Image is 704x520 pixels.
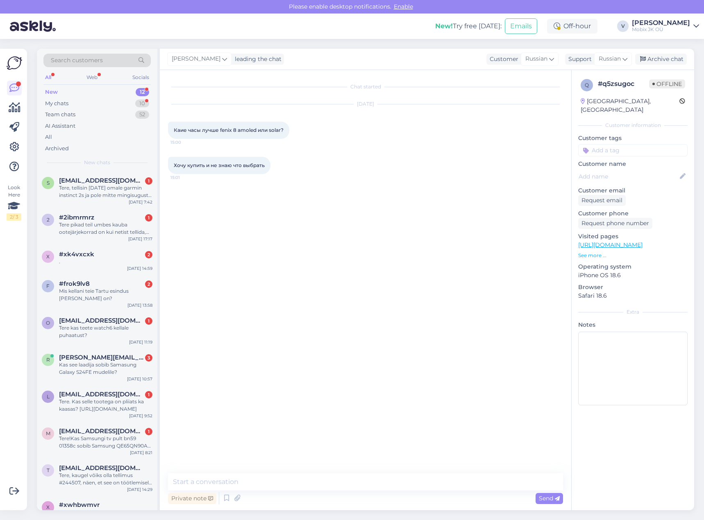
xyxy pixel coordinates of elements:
div: [DATE] [168,100,563,108]
div: [DATE] 14:59 [127,265,152,271]
span: f [46,283,50,289]
span: [PERSON_NAME] [172,54,220,63]
div: Extra [578,308,688,316]
div: 1 [145,317,152,325]
div: 1 [145,177,152,185]
span: Russian [525,54,547,63]
div: My chats [45,99,68,108]
p: Operating system [578,262,688,271]
div: [DATE] 11:19 [129,339,152,345]
div: [PERSON_NAME] [632,20,690,26]
div: All [43,72,53,83]
span: #frok9lv8 [59,280,90,287]
span: x [46,253,50,260]
span: l [47,393,50,400]
span: m [46,430,50,436]
span: q [585,82,589,88]
span: laptuu@gmail.com [59,391,144,398]
span: r [46,357,50,363]
div: New [45,88,58,96]
span: #xwhbwmvr [59,501,100,509]
span: o [46,320,50,326]
div: Tere. Kas selle tootega on pliiats ka kaasas? [URL][DOMAIN_NAME] [59,398,152,413]
span: Каие часы лучше fenix 8 amoled или solar? [174,127,284,133]
span: timokilk780@gmail.com [59,464,144,472]
div: Try free [DATE]: [435,21,502,31]
div: Off-hour [547,19,597,34]
div: V [617,20,629,32]
span: #2ibmrmrz [59,214,94,221]
div: # q5zsugoc [598,79,649,89]
span: Search customers [51,56,103,65]
div: Tere, tellisin [DATE] omale garmin instinct 2s ja pole mitte mingisugust infot selle kohta saanud... [59,184,152,199]
span: ottedel98@icloud.com [59,317,144,324]
p: Customer phone [578,209,688,218]
div: Look Here [7,184,21,221]
span: s [47,180,50,186]
span: Enable [391,3,416,10]
span: New chats [84,159,110,166]
div: 2 / 3 [7,213,21,221]
div: 1 [145,214,152,222]
div: [GEOGRAPHIC_DATA], [GEOGRAPHIC_DATA] [581,97,679,114]
span: #xk4vxcxk [59,251,94,258]
p: See more ... [578,252,688,259]
p: Notes [578,321,688,329]
div: Archive chat [635,54,687,65]
div: All [45,133,52,141]
a: [URL][DOMAIN_NAME] [578,241,643,249]
div: . [59,258,152,265]
div: 1 [145,428,152,435]
span: Offline [649,79,685,88]
div: [DATE] 8:21 [130,450,152,456]
div: 2 [145,280,152,288]
span: 15:00 [170,139,201,145]
div: [DATE] 9:52 [129,413,152,419]
div: Tere pikad teil umbes kauba ootejärjekorrad on kui netist tellida, küsin kuna sünnipäevaks tahaks... [59,221,152,236]
div: leading the chat [232,55,282,63]
span: rene.volt1982@gmail.com [59,354,144,361]
span: Russian [599,54,621,63]
div: Mobix JK OÜ [632,26,690,33]
div: Tere kas teete watch6 kellale puhaatust? [59,324,152,339]
div: Tere, kaugel võiks olla tellimus #244507, näen, et see on töötlemisel küll aga nädal aega juba. [59,472,152,486]
input: Add name [579,172,678,181]
div: [DATE] 13:58 [127,302,152,308]
div: Mis kellani teie Tartu esindus [PERSON_NAME] on? [59,287,152,302]
p: Customer name [578,160,688,168]
span: t [47,467,50,473]
span: marguskaar@hotmail.com [59,427,144,435]
p: Browser [578,283,688,292]
span: Хочу купить и не знаю что выбрать [174,162,265,168]
div: Archived [45,145,69,153]
span: 2 [47,217,50,223]
p: Visited pages [578,232,688,241]
span: Send [539,495,560,502]
div: AI Assistant [45,122,75,130]
div: [DATE] 7:42 [129,199,152,205]
p: Customer tags [578,134,688,142]
input: Add a tag [578,144,688,156]
a: [PERSON_NAME]Mobix JK OÜ [632,20,699,33]
div: [DATE] 17:17 [128,236,152,242]
div: 10 [135,99,149,108]
div: 1 [145,391,152,398]
div: Tere!Kas Samsungi tv pult bn59 01358c sobib Samsung QE65QN90A 65" 4K Neo QLED? [59,435,152,450]
p: Safari 18.6 [578,292,688,300]
b: New! [435,22,453,30]
div: Request phone number [578,218,652,229]
img: Askly Logo [7,55,22,71]
div: Support [565,55,592,63]
button: Emails [505,18,537,34]
div: [DATE] 14:29 [127,486,152,493]
p: Customer email [578,186,688,195]
span: 15:01 [170,174,201,181]
div: Customer [486,55,518,63]
div: Private note [168,493,216,504]
div: Socials [131,72,151,83]
span: x [46,504,50,510]
span: sverrep3@gmail.com [59,177,144,184]
div: Customer information [578,122,688,129]
div: Team chats [45,111,75,119]
div: 2 [145,251,152,258]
